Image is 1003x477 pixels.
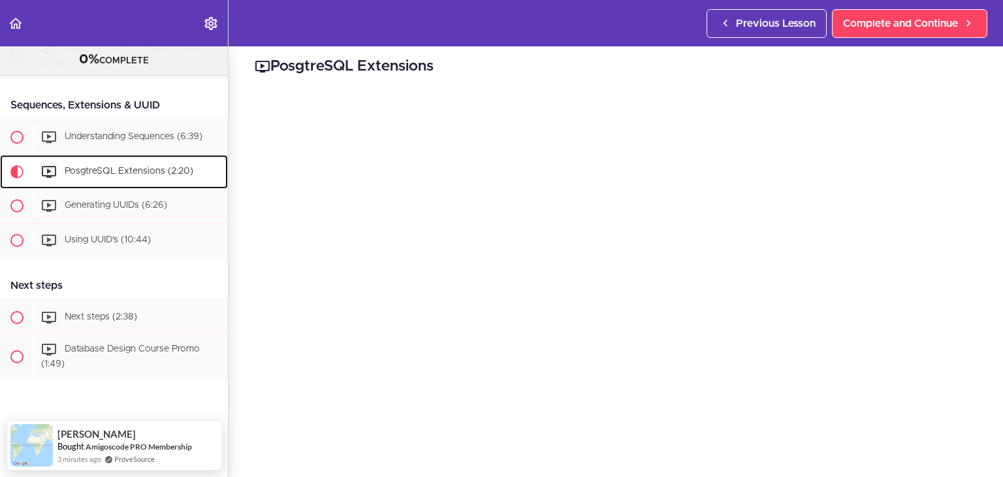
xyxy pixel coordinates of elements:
a: Amigoscode PRO Membership [86,442,192,452]
span: Next steps (2:38) [65,312,137,321]
span: Using UUID's (10:44) [65,235,151,244]
span: Database Design Course Promo (1:49) [41,344,200,369]
span: Previous Lesson [736,16,816,31]
svg: Settings Menu [203,16,219,31]
span: PosgtreSQL Extensions (2:20) [65,167,193,176]
div: COMPLETE [16,52,212,69]
span: Bought [57,441,84,452]
span: Complete and Continue [843,16,958,31]
a: Complete and Continue [832,9,987,38]
span: 3 minutes ago [57,453,101,465]
img: provesource social proof notification image [10,424,53,467]
span: [PERSON_NAME] [57,429,136,440]
a: Previous Lesson [707,9,827,38]
svg: Back to course curriculum [8,16,24,31]
span: 0% [79,53,99,66]
h2: PosgtreSQL Extensions [255,56,977,78]
span: Understanding Sequences (6:39) [65,132,202,141]
a: ProveSource [114,453,155,465]
span: Generating UUIDs (6:26) [65,201,167,210]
